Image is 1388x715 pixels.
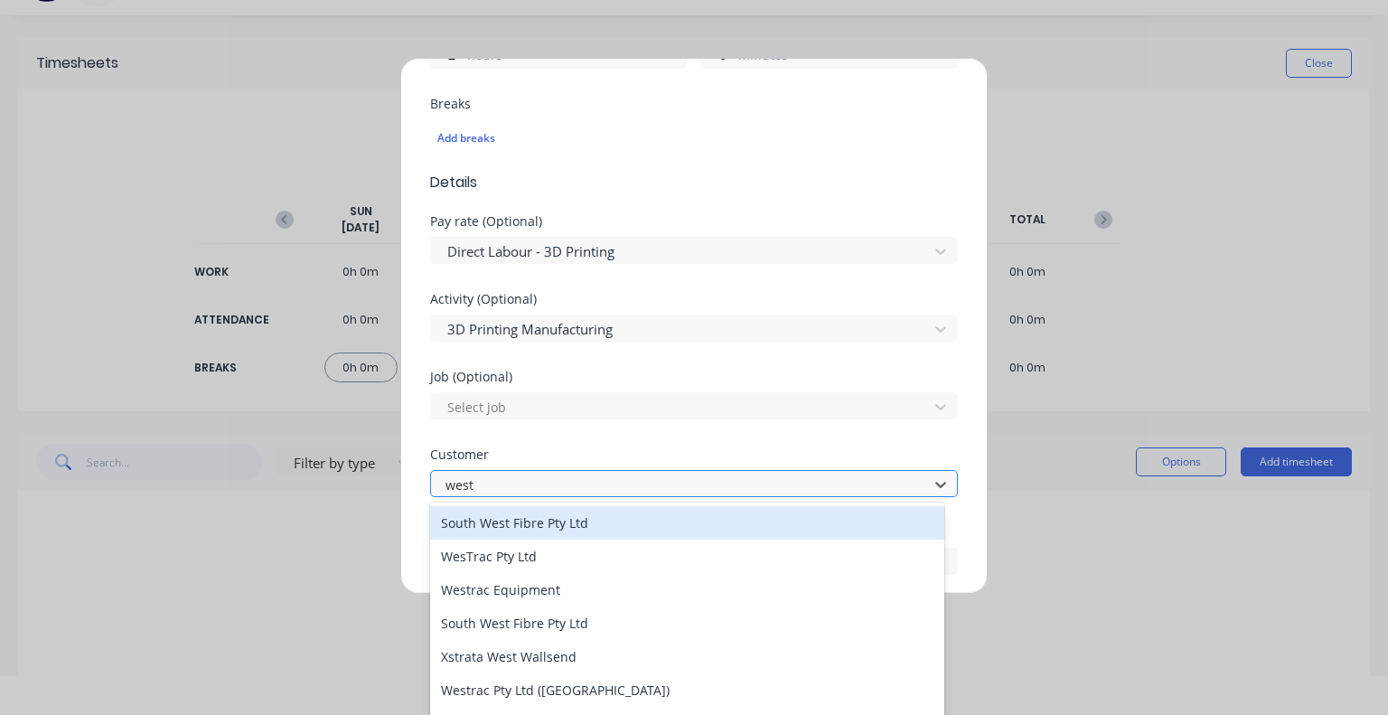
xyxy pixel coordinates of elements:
[430,172,958,193] span: Details
[430,371,958,383] div: Job (Optional)
[430,448,958,461] div: Customer
[430,215,958,228] div: Pay rate (Optional)
[437,127,951,150] div: Add breaks
[430,540,944,573] div: WesTrac Pty Ltd
[430,673,944,707] div: Westrac Pty Ltd ([GEOGRAPHIC_DATA])
[430,640,944,673] div: Xstrata West Wallsend
[430,506,944,540] div: South West Fibre Pty Ltd
[430,607,944,640] div: South West Fibre Pty Ltd
[430,293,958,306] div: Activity (Optional)
[430,573,944,607] div: Westrac Equipment
[430,98,958,110] div: Breaks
